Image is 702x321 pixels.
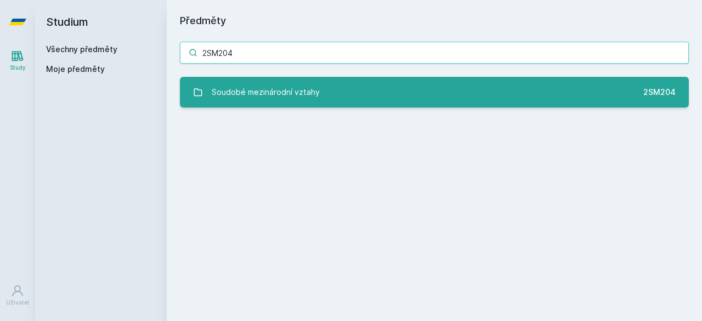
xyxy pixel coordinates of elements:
[180,13,689,29] h1: Předměty
[6,299,29,307] div: Uživatel
[10,64,26,72] div: Study
[643,87,676,98] div: 2SM204
[180,77,689,108] a: Soudobé mezinárodní vztahy 2SM204
[2,279,33,312] a: Uživatel
[2,44,33,77] a: Study
[46,64,105,75] span: Moje předměty
[180,42,689,64] input: Název nebo ident předmětu…
[212,81,320,103] div: Soudobé mezinárodní vztahy
[46,44,117,54] a: Všechny předměty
